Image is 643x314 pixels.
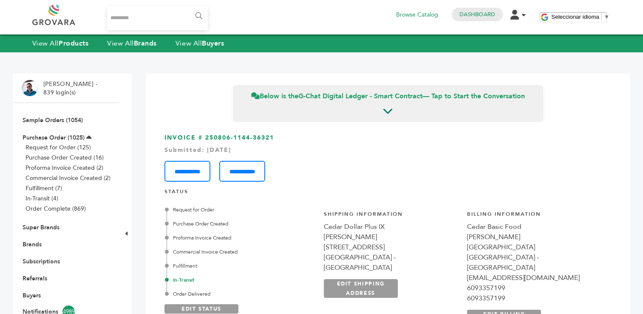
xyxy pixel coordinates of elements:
[23,274,47,283] a: Referrals
[467,273,602,283] div: [EMAIL_ADDRESS][DOMAIN_NAME]
[467,232,602,242] div: [PERSON_NAME]
[324,279,398,298] a: EDIT SHIPPING ADDRESS
[25,184,62,192] a: Fulfillment (7)
[23,134,85,142] a: Purchase Order (1025)
[23,240,42,248] a: Brands
[601,14,602,20] span: ​
[167,276,314,284] div: In-Transit
[164,146,612,154] div: Submitted: [DATE]
[167,220,314,228] div: Purchase Order Created
[167,262,314,270] div: Fulfillment
[43,80,99,97] li: [PERSON_NAME] - 839 login(s)
[467,252,602,273] div: [GEOGRAPHIC_DATA] - [GEOGRAPHIC_DATA]
[23,257,60,265] a: Subscriptions
[164,188,612,200] h4: STATUS
[459,11,495,18] a: Dashboard
[167,290,314,298] div: Order Delivered
[23,223,59,231] a: Super Brands
[324,211,459,222] h4: Shipping Information
[467,293,602,303] div: 6093357199
[25,143,91,151] a: Request for Order (125)
[167,234,314,242] div: Proforma Invoice Created
[59,39,88,48] strong: Products
[164,304,238,314] a: EDIT STATUS
[176,39,224,48] a: View AllBuyers
[25,205,86,213] a: Order Complete (869)
[23,116,83,124] a: Sample Orders (1054)
[467,222,602,232] div: Cedar Basic Food
[25,174,110,182] a: Commercial Invoice Created (2)
[467,242,602,252] div: [GEOGRAPHIC_DATA]
[551,14,599,20] span: Seleccionar idioma
[167,248,314,256] div: Commercial Invoice Created
[32,39,89,48] a: View AllProducts
[107,6,208,30] input: Search...
[164,134,612,182] h3: INVOICE # 250806-1144-36321
[25,164,103,172] a: Proforma Invoice Created (2)
[134,39,157,48] strong: Brands
[604,14,609,20] span: ▼
[23,291,41,300] a: Buyers
[107,39,157,48] a: View AllBrands
[467,211,602,222] h4: Billing Information
[25,194,58,203] a: In-Transit (4)
[25,154,104,162] a: Purchase Order Created (16)
[324,222,459,232] div: Cedar Dollar Plus IX
[551,14,609,20] a: Seleccionar idioma​
[324,242,459,252] div: [STREET_ADDRESS]
[396,10,438,20] a: Browse Catalog
[251,91,525,101] span: Below is the — Tap to Start the Conversation
[324,232,459,242] div: [PERSON_NAME]
[202,39,224,48] strong: Buyers
[467,283,602,293] div: 6093357199
[324,252,459,273] div: [GEOGRAPHIC_DATA] - [GEOGRAPHIC_DATA]
[298,91,422,101] strong: G-Chat Digital Ledger - Smart Contract
[167,206,314,214] div: Request for Order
